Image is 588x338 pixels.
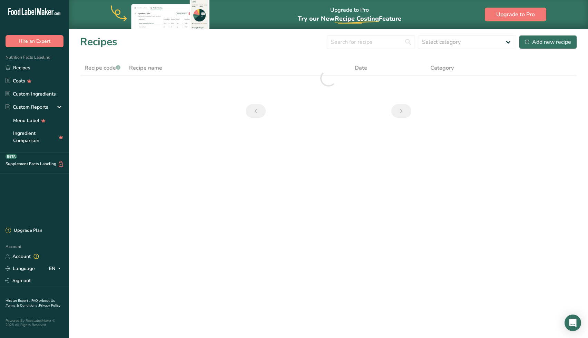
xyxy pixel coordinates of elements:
div: Upgrade to Pro [298,0,401,29]
span: Try our New Feature [298,14,401,23]
span: Upgrade to Pro [496,10,535,19]
a: Terms & Conditions . [6,303,39,308]
a: Language [6,262,35,275]
div: EN [49,265,63,273]
div: Open Intercom Messenger [565,315,581,331]
input: Search for recipe [327,35,415,49]
h1: Recipes [80,34,117,50]
button: Add new recipe [519,35,577,49]
a: Hire an Expert . [6,298,30,303]
a: About Us . [6,298,55,308]
a: Privacy Policy [39,303,60,308]
a: Previous page [246,104,266,118]
span: Recipe Costing [335,14,379,23]
div: Custom Reports [6,103,48,111]
button: Hire an Expert [6,35,63,47]
a: FAQ . [31,298,40,303]
div: Add new recipe [525,38,571,46]
div: BETA [6,154,17,159]
button: Upgrade to Pro [485,8,546,21]
div: Upgrade Plan [6,227,42,234]
a: Next page [391,104,411,118]
div: Powered By FoodLabelMaker © 2025 All Rights Reserved [6,319,63,327]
